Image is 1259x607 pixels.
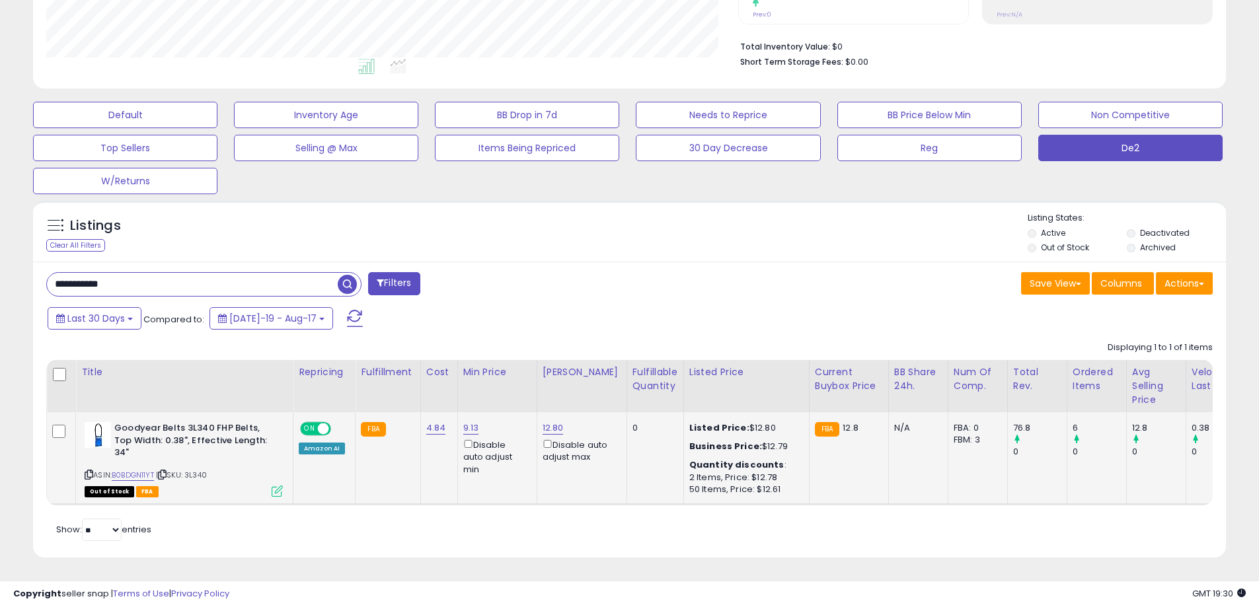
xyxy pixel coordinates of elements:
button: BB Drop in 7d [435,102,619,128]
button: Needs to Reprice [636,102,820,128]
a: 4.84 [426,421,446,435]
b: Total Inventory Value: [740,41,830,52]
h5: Listings [70,217,121,235]
span: 2025-09-17 19:30 GMT [1192,587,1246,600]
div: 0 [1132,446,1186,458]
div: Disable auto adjust min [463,437,527,476]
button: Inventory Age [234,102,418,128]
div: BB Share 24h. [894,365,942,393]
small: FBA [815,422,839,437]
button: Selling @ Max [234,135,418,161]
a: Privacy Policy [171,587,229,600]
div: N/A [894,422,938,434]
p: Listing States: [1028,212,1226,225]
div: 0.38 [1192,422,1245,434]
div: Displaying 1 to 1 of 1 items [1108,341,1213,354]
span: Last 30 Days [67,312,125,325]
span: [DATE]-19 - Aug-17 [229,312,317,325]
div: FBA: 0 [954,422,997,434]
button: Reg [837,135,1022,161]
button: Save View [1021,272,1090,295]
button: Top Sellers [33,135,217,161]
div: Repricing [299,365,350,379]
label: Out of Stock [1041,242,1089,253]
b: Goodyear Belts 3L340 FHP Belts, Top Width: 0.38", Effective Length: 34" [114,422,275,462]
b: Quantity discounts [689,458,784,471]
small: Prev: 0 [753,11,771,18]
div: Ordered Items [1073,365,1121,393]
img: 31fYHTAks4L._SL40_.jpg [85,422,111,448]
span: OFF [329,423,350,435]
b: Listed Price: [689,421,749,434]
div: 2 Items, Price: $12.78 [689,472,799,483]
div: 76.8 [1013,422,1067,434]
b: Short Term Storage Fees: [740,56,843,67]
div: Title [81,365,287,379]
strong: Copyright [13,587,61,600]
label: Active [1041,227,1065,238]
div: 0 [1073,446,1126,458]
div: Fulfillable Quantity [632,365,678,393]
div: $12.79 [689,441,799,452]
span: Columns [1100,277,1142,290]
div: ASIN: [85,422,283,495]
div: FBM: 3 [954,434,997,446]
span: $0.00 [845,55,868,68]
span: ON [301,423,318,435]
a: Terms of Use [113,587,169,600]
div: Clear All Filters [46,239,105,252]
a: 9.13 [463,421,479,435]
span: All listings that are currently out of stock and unavailable for purchase on Amazon [85,486,134,497]
div: 50 Items, Price: $12.61 [689,483,799,495]
div: Velocity Last 30d [1192,365,1240,393]
div: Disable auto adjust max [543,437,617,463]
div: 12.8 [1132,422,1186,434]
button: Items Being Repriced [435,135,619,161]
button: Default [33,102,217,128]
small: Prev: N/A [997,11,1022,18]
div: Fulfillment [361,365,414,379]
div: $12.80 [689,422,799,434]
span: | SKU: 3L340 [156,470,207,480]
span: Compared to: [143,313,204,326]
button: Last 30 Days [48,307,141,330]
div: Min Price [463,365,531,379]
button: De2 [1038,135,1223,161]
button: BB Price Below Min [837,102,1022,128]
div: Total Rev. [1013,365,1061,393]
small: FBA [361,422,385,437]
button: 30 Day Decrease [636,135,820,161]
div: Listed Price [689,365,804,379]
button: [DATE]-19 - Aug-17 [210,307,333,330]
button: Filters [368,272,420,295]
li: $0 [740,38,1203,54]
label: Deactivated [1140,227,1190,238]
div: Avg Selling Price [1132,365,1180,407]
span: 12.8 [843,421,858,434]
div: 0 [1192,446,1245,458]
div: : [689,459,799,471]
div: [PERSON_NAME] [543,365,621,379]
a: 12.80 [543,421,564,435]
button: W/Returns [33,168,217,194]
div: seller snap | | [13,588,229,600]
a: B0BDGN11YT [112,470,154,481]
span: FBA [136,486,159,497]
button: Actions [1156,272,1213,295]
div: 0 [1013,446,1067,458]
b: Business Price: [689,440,762,452]
div: Current Buybox Price [815,365,883,393]
div: Amazon AI [299,443,345,454]
span: Show: entries [56,523,151,536]
div: 6 [1073,422,1126,434]
button: Non Competitive [1038,102,1223,128]
div: Num of Comp. [954,365,1002,393]
div: 0 [632,422,673,434]
button: Columns [1092,272,1154,295]
div: Cost [426,365,452,379]
label: Archived [1140,242,1176,253]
